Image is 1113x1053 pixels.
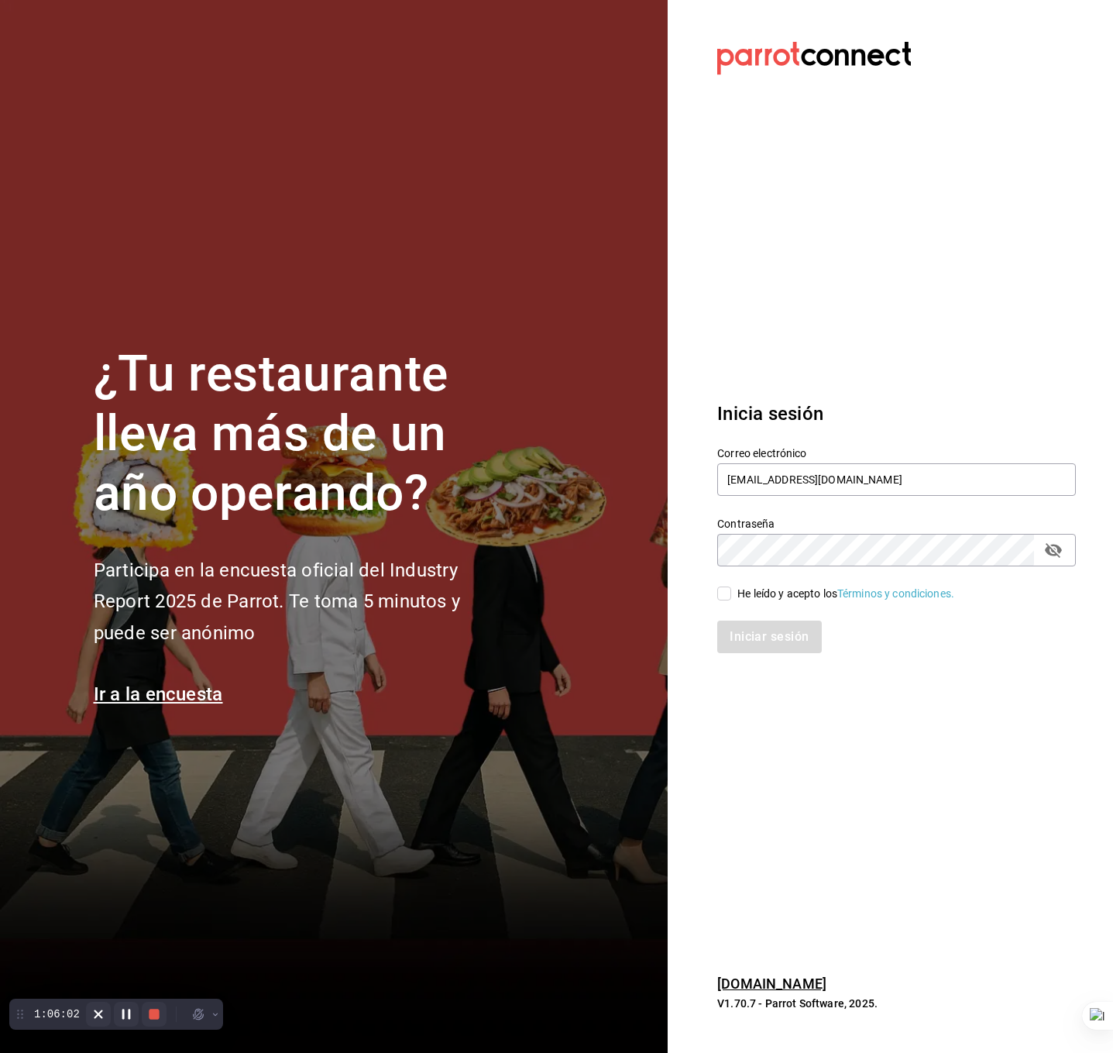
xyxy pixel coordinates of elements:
label: Correo electrónico [717,448,1076,459]
div: He leído y acepto los [737,586,954,602]
h3: Inicia sesión [717,400,1076,428]
label: Contraseña [717,518,1076,529]
a: Términos y condiciones. [837,587,954,600]
h1: ¿Tu restaurante lleva más de un año operando? [94,345,512,523]
a: Ir a la encuesta [94,683,223,705]
a: [DOMAIN_NAME] [717,976,826,992]
p: V1.70.7 - Parrot Software, 2025. [717,996,1076,1011]
input: Ingresa tu correo electrónico [717,463,1076,496]
h2: Participa en la encuesta oficial del Industry Report 2025 de Parrot. Te toma 5 minutos y puede se... [94,555,512,649]
button: passwordField [1040,537,1067,563]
